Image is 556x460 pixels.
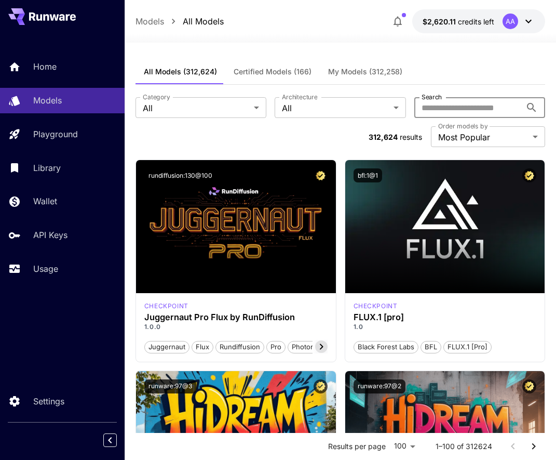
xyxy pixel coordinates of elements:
p: Playground [33,128,78,140]
button: Certified Model – Vetted for best performance and includes a commercial license. [314,168,328,182]
span: Certified Models (166) [234,67,311,76]
div: Collapse sidebar [111,431,125,450]
p: Library [33,162,61,174]
p: 1–100 of 312624 [436,441,492,452]
div: AA [503,14,518,29]
span: All [143,102,250,114]
span: 312,624 [369,133,398,141]
button: runware:97@3 [144,379,196,393]
button: Certified Model – Vetted for best performance and includes a commercial license. [314,379,328,393]
div: fluxpro [354,301,398,311]
span: results [400,133,422,141]
span: photorealism [288,342,337,352]
button: rundiffusion [215,340,264,353]
button: BFL [421,340,441,353]
div: 100 [390,439,419,454]
div: $2,620.1103 [423,16,494,27]
span: FLUX.1 [pro] [444,342,491,352]
button: $2,620.1103AA [412,9,545,33]
span: pro [267,342,285,352]
span: Most Popular [438,131,528,143]
p: 1.0.0 [144,322,328,332]
span: $2,620.11 [423,17,458,26]
span: BFL [421,342,441,352]
span: All Models (312,624) [144,67,217,76]
p: Models [33,94,62,107]
p: Home [33,60,57,73]
p: checkpoint [354,301,398,311]
button: Black Forest Labs [354,340,418,353]
p: API Keys [33,229,67,241]
p: Results per page [328,441,386,452]
button: Collapse sidebar [103,433,117,447]
p: Wallet [33,195,57,207]
label: Category [143,93,170,101]
button: runware:97@2 [354,379,405,393]
button: photorealism [288,340,337,353]
button: pro [266,340,286,353]
button: flux [192,340,213,353]
span: My Models (312,258) [328,67,402,76]
span: juggernaut [145,342,189,352]
span: Black Forest Labs [354,342,418,352]
h3: Juggernaut Pro Flux by RunDiffusion [144,312,328,322]
div: FLUX.1 D [144,301,188,311]
p: Settings [33,395,64,408]
p: 1.0 [354,322,537,332]
button: Certified Model – Vetted for best performance and includes a commercial license. [522,168,536,182]
a: All Models [183,15,224,28]
button: FLUX.1 [pro] [443,340,492,353]
span: flux [192,342,213,352]
button: juggernaut [144,340,189,353]
span: rundiffusion [216,342,264,352]
p: checkpoint [144,301,188,311]
h3: FLUX.1 [pro] [354,312,537,322]
label: Search [422,93,442,101]
p: Usage [33,262,58,275]
span: credits left [458,17,494,26]
nav: breadcrumb [135,15,224,28]
span: All [282,102,389,114]
button: bfl:1@1 [354,168,382,182]
label: Architecture [282,93,317,101]
button: Certified Model – Vetted for best performance and includes a commercial license. [522,379,536,393]
button: rundiffusion:130@100 [144,168,216,182]
label: Order models by [438,122,487,130]
a: Models [135,15,164,28]
button: Go to next page [523,436,544,457]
